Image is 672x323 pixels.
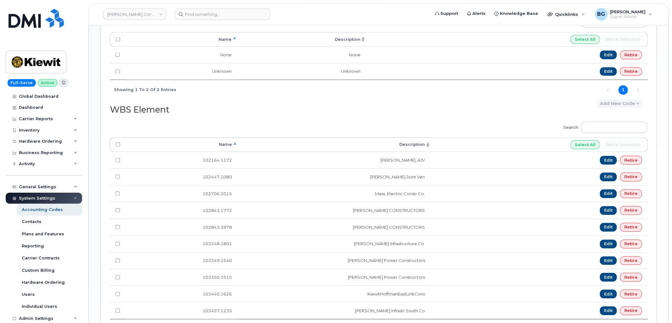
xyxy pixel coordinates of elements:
[238,219,431,236] td: [PERSON_NAME] CONSTRUCTORS
[620,67,642,76] a: Retire
[238,63,366,80] td: Unknown
[126,152,238,169] td: 102164.1172
[620,290,642,299] a: Retire
[126,219,238,236] td: 102843.3978
[238,185,431,202] td: Mass. Electric Constr Co.
[238,138,431,152] th: Description: activate to sort column ascending
[620,51,642,59] a: Retire
[600,307,617,315] a: Edit
[597,10,605,18] span: BG
[126,63,238,80] td: Unknown
[600,189,617,198] a: Edit
[634,85,643,95] a: Next
[126,138,238,152] th: Name: activate to sort column descending
[600,51,617,59] a: Edit
[238,202,431,219] td: [PERSON_NAME] CONSTRUCTORS
[620,307,642,315] a: Retire
[620,206,642,215] a: Retire
[431,7,463,20] a: Support
[600,290,617,299] a: Edit
[110,105,374,115] h2: WBS Element
[571,140,600,149] input: Select All
[126,169,238,185] td: 102447.1080
[600,223,617,232] a: Edit
[441,10,458,17] span: Support
[500,10,538,17] span: Knowledge Base
[620,223,642,232] a: Retire
[543,8,590,21] div: Quicklinks
[238,47,366,63] td: None
[126,32,238,47] th: Name: activate to sort column descending
[126,236,238,252] td: 103248.1801
[645,295,667,318] iframe: Messenger Launcher
[126,202,238,219] td: 102843.1772
[238,269,431,286] td: [PERSON_NAME] Power Constructors
[463,7,490,20] a: Alerts
[620,257,642,265] a: Retire
[600,67,617,76] a: Edit
[619,85,628,95] a: 1
[600,273,617,282] a: Edit
[238,252,431,269] td: [PERSON_NAME] Power Constructors
[597,100,643,108] a: Add new code
[110,84,176,95] div: Showing 1 to 2 of 2 entries
[603,85,613,95] a: Previous
[126,269,238,286] td: 103350.3515
[600,173,617,182] a: Edit
[238,152,431,169] td: [PERSON_NAME], AJV
[238,32,366,47] th: Description: activate to sort column ascending
[620,240,642,249] a: Retire
[103,9,166,20] a: Kiewit Corporation
[126,47,238,63] td: None
[610,14,646,19] span: Super Admin
[620,189,642,198] a: Retire
[591,8,657,21] div: Bill Geary
[126,286,238,302] td: 103440.1626
[238,169,431,185] td: [PERSON_NAME] Joint Ven
[620,156,642,165] a: Retire
[560,118,647,135] label: Search:
[238,236,431,252] td: [PERSON_NAME] Infrastructure Co.
[620,173,642,182] a: Retire
[600,206,617,215] a: Edit
[175,9,270,20] input: Find something...
[581,122,647,133] input: Search:
[600,240,617,249] a: Edit
[600,257,617,265] a: Edit
[126,302,238,319] td: 103457.1235
[126,252,238,269] td: 103349.1540
[610,9,646,14] span: [PERSON_NAME]
[555,12,578,17] span: Quicklinks
[490,7,543,20] a: Knowledge Base
[238,286,431,302] td: KiewitHoffmanEastLinkCons
[126,185,238,202] td: 102706.2015
[473,10,486,17] span: Alerts
[600,156,617,165] a: Edit
[620,273,642,282] a: Retire
[238,302,431,319] td: [PERSON_NAME] Infrastr South Co
[571,35,600,44] input: Select All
